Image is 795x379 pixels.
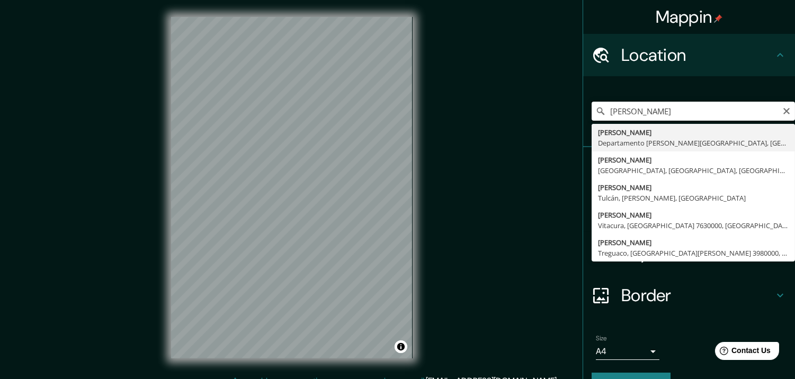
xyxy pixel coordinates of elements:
[583,232,795,274] div: Layout
[583,189,795,232] div: Style
[621,242,774,264] h4: Layout
[701,338,783,367] iframe: Help widget launcher
[395,340,407,353] button: Toggle attribution
[598,237,789,248] div: [PERSON_NAME]
[598,155,789,165] div: [PERSON_NAME]
[598,165,789,176] div: [GEOGRAPHIC_DATA], [GEOGRAPHIC_DATA], [GEOGRAPHIC_DATA]
[596,334,607,343] label: Size
[583,274,795,317] div: Border
[598,138,789,148] div: Departamento [PERSON_NAME][GEOGRAPHIC_DATA], [GEOGRAPHIC_DATA]
[598,182,789,193] div: [PERSON_NAME]
[583,34,795,76] div: Location
[782,105,791,115] button: Clear
[598,220,789,231] div: Vitacura, [GEOGRAPHIC_DATA] 7630000, [GEOGRAPHIC_DATA]
[592,102,795,121] input: Pick your city or area
[583,147,795,189] div: Pins
[598,193,789,203] div: Tulcán, [PERSON_NAME], [GEOGRAPHIC_DATA]
[598,210,789,220] div: [PERSON_NAME]
[656,6,723,28] h4: Mappin
[171,17,413,358] canvas: Map
[598,248,789,258] div: Treguaco, [GEOGRAPHIC_DATA][PERSON_NAME] 3980000, [GEOGRAPHIC_DATA]
[596,343,659,360] div: A4
[621,44,774,66] h4: Location
[714,14,722,23] img: pin-icon.png
[598,127,789,138] div: [PERSON_NAME]
[621,285,774,306] h4: Border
